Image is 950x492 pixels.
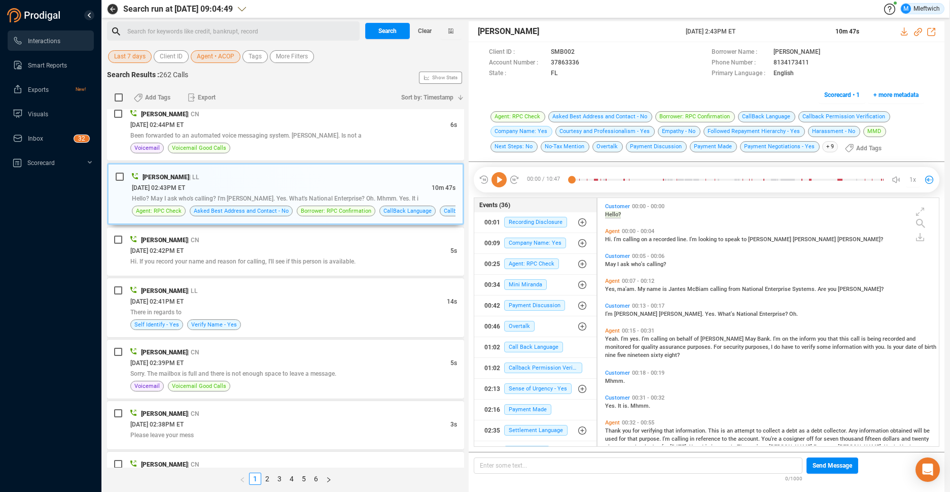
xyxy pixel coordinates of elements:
div: 00:01 [484,214,500,231]
span: being [867,336,883,342]
span: | LL [188,287,198,294]
span: What's [718,311,736,317]
span: [DATE] 02:43PM ET [132,184,185,191]
span: verify [801,344,817,350]
li: Smart Reports [8,55,94,75]
span: that [627,436,639,442]
span: Any [849,428,859,434]
span: for [632,344,641,350]
span: Verify Name - Yes [191,320,237,330]
span: due [651,444,661,450]
span: Voicemail [134,143,160,153]
span: Sense of Urgency - Yes [504,383,572,394]
button: Search [365,23,410,39]
span: Visuals [28,111,48,118]
span: Hello? [605,211,621,218]
span: on [641,236,649,243]
button: 01:02Call Back Language [474,337,596,357]
span: on [782,336,790,342]
span: I'm [689,236,698,243]
span: a [782,428,786,434]
span: More Filters [276,50,308,63]
span: behalf [677,336,694,342]
span: Is [887,344,893,350]
span: | CN [188,237,199,244]
a: Inbox [13,128,86,148]
span: M [903,4,908,14]
span: Tags [249,50,262,63]
span: calling [623,236,641,243]
span: the [790,336,799,342]
span: Enterprise? [759,311,789,317]
span: Are [818,286,828,292]
span: information [832,344,863,350]
span: just [711,444,722,450]
span: Yeah. [605,336,621,342]
span: you [828,286,838,292]
button: Last 7 days [108,50,152,63]
span: Payment Discussion [504,300,565,311]
span: This [708,428,721,434]
span: debt [786,428,799,434]
span: purpose. [639,436,662,442]
button: Export [182,89,222,106]
span: 3s [450,421,457,428]
span: Mhmm. [605,378,625,384]
span: looking [698,236,718,243]
span: Sorry. The mailbox is full and there is not enough space to leave a message. [130,370,336,377]
span: [PERSON_NAME] [700,336,745,342]
span: You're [761,436,779,442]
span: Yes. [605,403,618,409]
span: Clear [418,23,432,39]
span: nine [605,444,617,450]
span: Search [378,23,397,39]
button: 02:16Payment Made [474,400,596,420]
span: twenty [912,436,929,442]
div: [PERSON_NAME]| LL[DATE] 02:41PM ET14sThere in regards toSelf Identify - YesVerify Name - Yes [107,278,464,337]
span: I'm [621,336,630,342]
sup: 32 [74,135,89,142]
span: [PERSON_NAME]. [838,444,884,450]
span: a [764,444,769,450]
span: Scorecard • 1 [824,87,860,103]
button: 00:25Agent: RPC Check [474,254,596,274]
span: an [727,428,734,434]
span: recorded [883,336,906,342]
span: is [721,428,727,434]
li: Exports [8,79,94,100]
span: on [669,336,677,342]
div: 00:46 [484,318,500,335]
span: is [662,286,668,292]
button: Add Tags [128,89,177,106]
button: + more metadata [868,87,924,103]
span: Overtalk [504,321,535,332]
span: as [799,428,806,434]
span: to [742,236,748,243]
span: It's [702,444,711,450]
span: 1x [909,172,916,188]
span: I [771,344,774,350]
button: Show Stats [419,72,462,84]
span: thousand [840,436,865,442]
span: Last 7 days [114,50,146,63]
span: 5s [450,247,457,254]
span: for [619,436,627,442]
span: My [638,286,647,292]
div: grid [603,201,939,445]
span: Asked Best Address and Contact - No [194,206,289,216]
span: Enterprise [765,286,792,292]
div: [PERSON_NAME]| CN[DATE] 02:39PM ET5sSorry. The mailbox is full and there is not enough space to l... [107,340,464,399]
div: [PERSON_NAME]| CN[DATE] 02:44PM ET6sBeen forwarded to an automated voice messaging system. [PERSO... [107,102,464,160]
button: Sort by: Timestamp [395,89,464,106]
span: There in regards to [130,309,182,316]
span: Exports [28,86,49,93]
span: date [905,344,918,350]
div: 00:09 [484,235,500,251]
span: Agent: RPC Check [504,258,559,269]
span: Yes. [689,444,702,450]
span: [PERSON_NAME] [614,311,659,317]
span: that [633,444,645,450]
span: to [795,344,801,350]
a: Smart Reports [13,55,86,75]
span: some [817,344,832,350]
